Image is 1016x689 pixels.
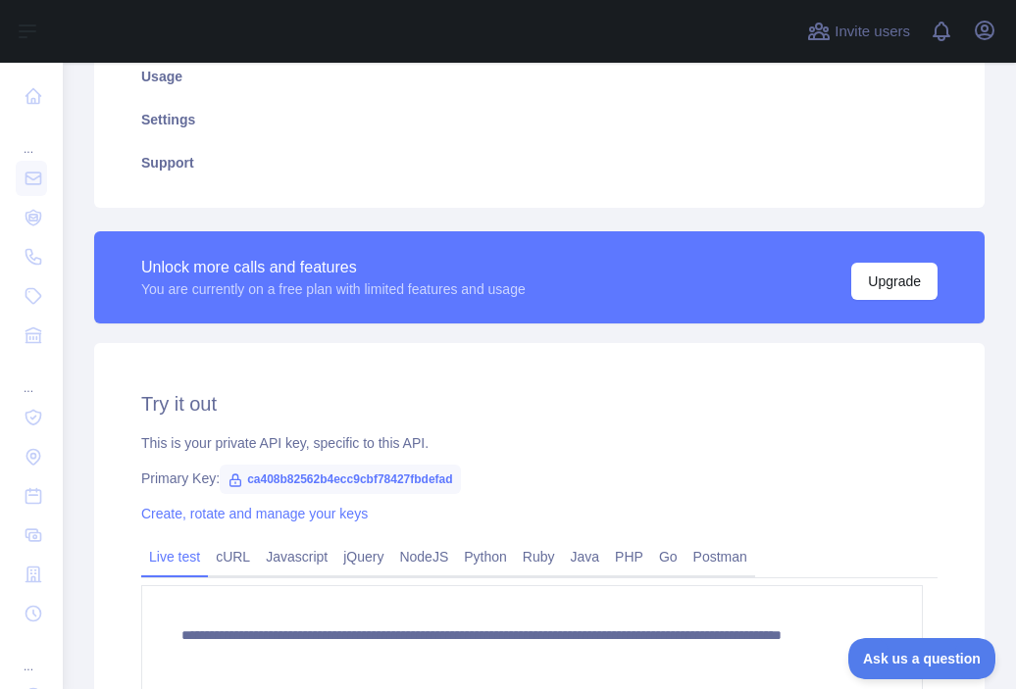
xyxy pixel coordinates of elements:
h2: Try it out [141,390,938,418]
span: Invite users [835,21,910,43]
div: This is your private API key, specific to this API. [141,433,938,453]
button: Upgrade [851,263,938,300]
a: NodeJS [391,541,456,572]
a: Postman [686,541,755,572]
a: Ruby [515,541,563,572]
span: ca408b82562b4ecc9cbf78427fbdefad [220,465,460,494]
button: Invite users [803,16,914,47]
a: Java [563,541,608,572]
div: ... [16,635,47,674]
a: Settings [118,98,961,141]
a: cURL [208,541,258,572]
a: Javascript [258,541,335,572]
a: Support [118,141,961,184]
a: PHP [607,541,651,572]
div: Unlock more calls and features [141,256,526,279]
div: ... [16,357,47,396]
div: ... [16,118,47,157]
div: You are currently on a free plan with limited features and usage [141,279,526,299]
iframe: Toggle Customer Support [848,638,996,679]
a: Go [651,541,686,572]
div: Primary Key: [141,468,938,488]
a: Usage [118,55,961,98]
a: jQuery [335,541,391,572]
a: Python [456,541,515,572]
a: Create, rotate and manage your keys [141,506,368,521]
a: Live test [141,541,208,572]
